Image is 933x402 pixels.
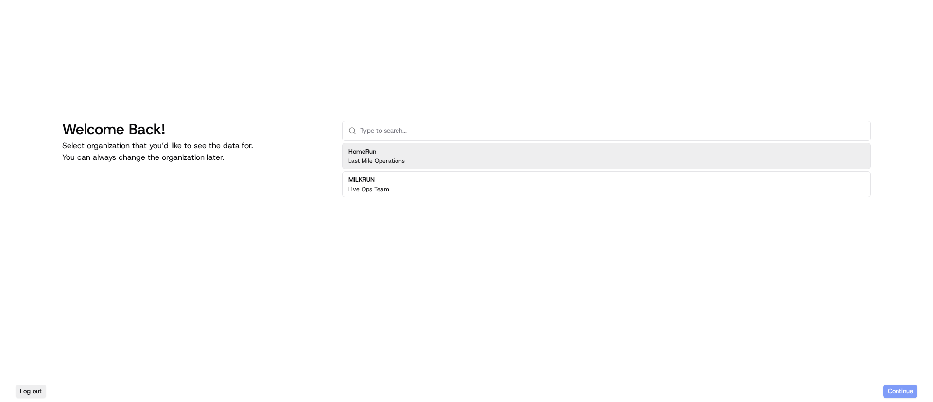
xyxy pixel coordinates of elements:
[348,157,405,165] p: Last Mile Operations
[342,141,871,199] div: Suggestions
[62,121,327,138] h1: Welcome Back!
[62,140,327,163] p: Select organization that you’d like to see the data for. You can always change the organization l...
[348,147,405,156] h2: HomeRun
[348,175,389,184] h2: MILKRUN
[348,185,389,193] p: Live Ops Team
[16,385,46,398] button: Log out
[360,121,864,140] input: Type to search...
